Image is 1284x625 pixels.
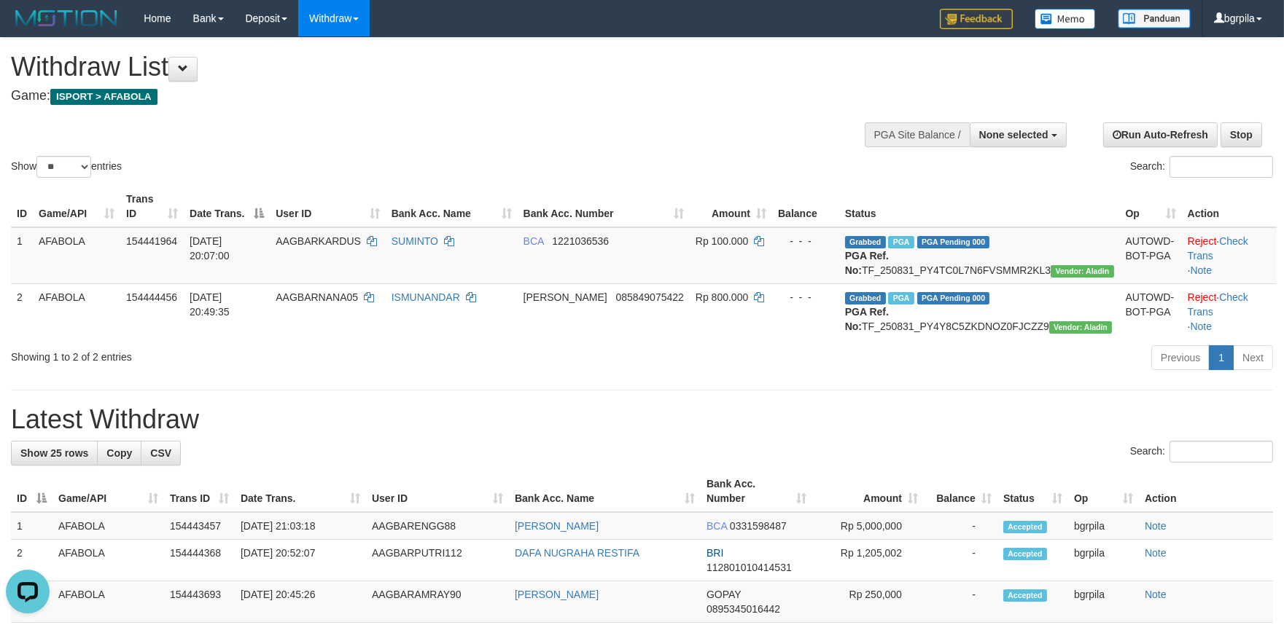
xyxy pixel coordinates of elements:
[1188,291,1248,318] a: Check Trans
[1068,540,1139,581] td: bgrpila
[940,9,1013,29] img: Feedback.jpg
[11,344,524,364] div: Showing 1 to 2 of 2 entries
[917,292,990,304] span: PGA Pending
[1233,345,1273,370] a: Next
[141,441,181,465] a: CSV
[50,89,157,105] span: ISPORT > AFABOLA
[1049,321,1112,334] span: Vendor URL: https://payment4.1velocity.biz
[772,186,839,227] th: Balance
[924,512,997,540] td: -
[1051,265,1113,278] span: Vendor URL: https://payment4.1velocity.biz
[812,512,924,540] td: Rp 5,000,000
[778,234,833,248] div: - - -
[1139,471,1273,512] th: Action
[839,227,1120,284] td: TF_250831_PY4TC0L7N6FVSMMR2KL3
[696,235,748,247] span: Rp 100.000
[812,471,924,512] th: Amount: activate to sort column ascending
[20,447,88,459] span: Show 25 rows
[270,186,385,227] th: User ID: activate to sort column ascending
[1068,471,1139,512] th: Op: activate to sort column ascending
[1182,283,1277,339] td: · ·
[924,581,997,623] td: -
[11,156,122,178] label: Show entries
[845,292,886,304] span: Grabbed
[392,235,438,247] a: SUMINTO
[11,512,52,540] td: 1
[1145,520,1167,532] a: Note
[707,547,723,559] span: BRI
[845,236,886,248] span: Grabbed
[164,540,235,581] td: 154444368
[33,227,120,284] td: AFABOLA
[917,236,990,248] span: PGA Pending
[707,520,727,532] span: BCA
[52,540,164,581] td: AFABOLA
[386,186,518,227] th: Bank Acc. Name: activate to sort column ascending
[11,283,33,339] td: 2
[190,235,230,262] span: [DATE] 20:07:00
[366,540,509,581] td: AAGBARPUTRI112
[1221,122,1262,147] a: Stop
[970,122,1067,147] button: None selected
[235,512,366,540] td: [DATE] 21:03:18
[1191,264,1213,276] a: Note
[276,291,358,303] span: AAGBARNANA05
[164,581,235,623] td: 154443693
[515,589,599,600] a: [PERSON_NAME]
[690,186,772,227] th: Amount: activate to sort column ascending
[184,186,270,227] th: Date Trans.: activate to sort column descending
[392,291,460,303] a: ISMUNANDAR
[615,291,683,303] span: Copy 085849075422 to clipboard
[52,512,164,540] td: AFABOLA
[366,512,509,540] td: AAGBARENGG88
[515,547,639,559] a: DAFA NUGRAHA RESTIFA
[524,291,607,303] span: [PERSON_NAME]
[730,520,787,532] span: Copy 0331598487 to clipboard
[1151,345,1210,370] a: Previous
[1170,441,1273,463] input: Search:
[366,471,509,512] th: User ID: activate to sort column ascending
[924,540,997,581] td: -
[33,186,120,227] th: Game/API: activate to sort column ascending
[164,471,235,512] th: Trans ID: activate to sort column ascending
[845,250,889,276] b: PGA Ref. No:
[366,581,509,623] td: AAGBARAMRAY90
[812,581,924,623] td: Rp 250,000
[97,441,141,465] a: Copy
[1130,156,1273,178] label: Search:
[11,540,52,581] td: 2
[235,581,366,623] td: [DATE] 20:45:26
[778,290,833,304] div: - - -
[997,471,1068,512] th: Status: activate to sort column ascending
[1120,227,1182,284] td: AUTOWD-BOT-PGA
[1130,441,1273,463] label: Search:
[1188,291,1217,303] a: Reject
[1003,548,1047,560] span: Accepted
[36,156,91,178] select: Showentries
[52,471,164,512] th: Game/API: activate to sort column ascending
[1003,589,1047,602] span: Accepted
[696,291,748,303] span: Rp 800.000
[11,471,52,512] th: ID: activate to sort column descending
[839,186,1120,227] th: Status
[524,235,544,247] span: BCA
[276,235,361,247] span: AAGBARKARDUS
[812,540,924,581] td: Rp 1,205,002
[1209,345,1234,370] a: 1
[11,89,841,103] h4: Game:
[707,603,780,615] span: Copy 0895345016442 to clipboard
[235,540,366,581] td: [DATE] 20:52:07
[1182,227,1277,284] td: · ·
[979,129,1048,141] span: None selected
[1003,521,1047,533] span: Accepted
[839,283,1120,339] td: TF_250831_PY4Y8C5ZKDNOZ0FJCZZ9
[1068,512,1139,540] td: bgrpila
[707,562,792,573] span: Copy 112801010414531 to clipboard
[1120,186,1182,227] th: Op: activate to sort column ascending
[120,186,184,227] th: Trans ID: activate to sort column ascending
[924,471,997,512] th: Balance: activate to sort column ascending
[235,471,366,512] th: Date Trans.: activate to sort column ascending
[707,589,741,600] span: GOPAY
[1188,235,1217,247] a: Reject
[106,447,132,459] span: Copy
